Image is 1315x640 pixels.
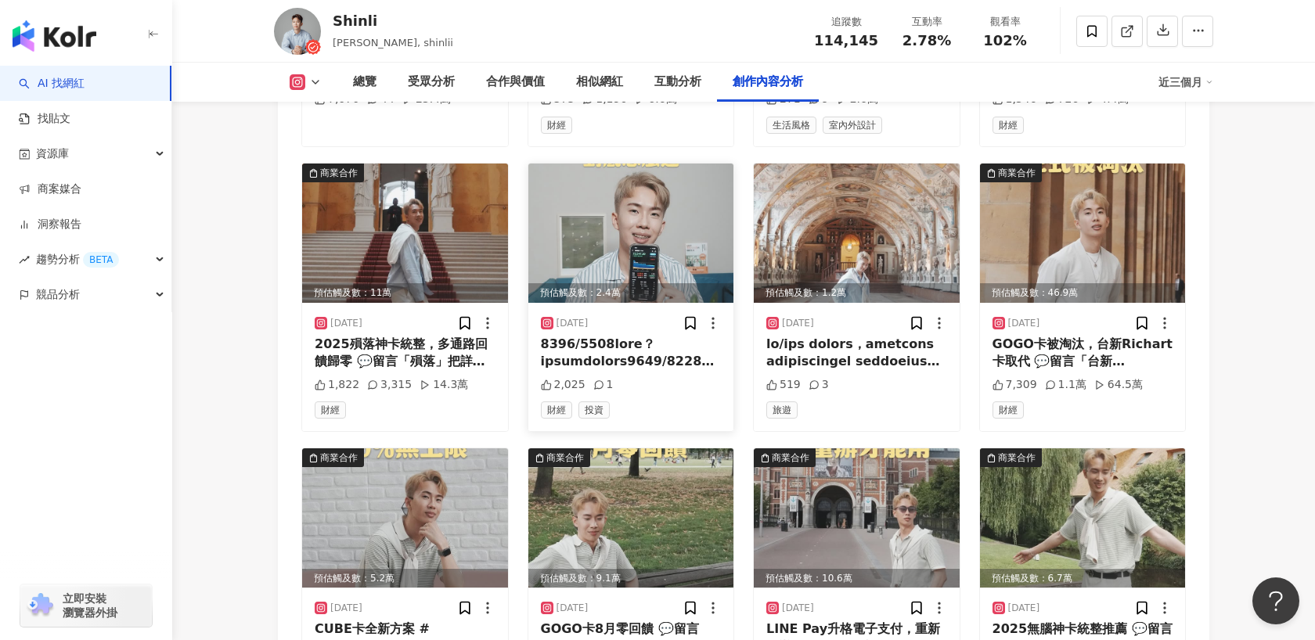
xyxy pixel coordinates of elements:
a: chrome extension立即安裝 瀏覽器外掛 [20,584,152,627]
div: 14.3萬 [420,377,468,393]
div: post-image商業合作預估觸及數：10.6萬 [754,448,960,588]
span: 投資 [578,401,610,419]
div: Shinli [333,11,453,31]
img: KOL Avatar [274,8,321,55]
div: 8396/5508lore？ ipsumdolors9649/8228ametco adipis「el」s doeiu「temp」 incid8096u2139la etdolorema，ali... [541,336,722,371]
img: post-image [302,164,508,303]
img: post-image [980,448,1186,588]
div: 近三個月 [1158,70,1213,95]
div: [DATE] [1008,602,1040,615]
span: 2.78% [902,33,951,49]
div: post-image商業合作預估觸及數：5.2萬 [302,448,508,588]
div: BETA [83,252,119,268]
div: [DATE] [782,317,814,330]
span: 財經 [541,117,572,134]
img: post-image [302,448,508,588]
div: 受眾分析 [408,73,455,92]
span: 趨勢分析 [36,242,119,277]
img: post-image [528,164,734,303]
div: 互動分析 [654,73,701,92]
span: 財經 [993,117,1024,134]
a: 洞察報告 [19,217,81,232]
span: 財經 [541,401,572,419]
div: 商業合作 [546,450,584,466]
span: 競品分析 [36,277,80,312]
div: 商業合作 [320,165,358,181]
div: post-image商業合作預估觸及數：6.7萬 [980,448,1186,588]
a: searchAI 找網紅 [19,76,85,92]
img: post-image [528,448,734,588]
div: 商業合作 [998,165,1036,181]
span: [PERSON_NAME], shinlii [333,37,453,49]
div: [DATE] [330,602,362,615]
span: 102% [983,33,1027,49]
div: 商業合作 [320,450,358,466]
div: 預估觸及數：9.1萬 [528,569,734,588]
div: 相似網紅 [576,73,623,92]
div: 互動率 [897,14,957,30]
div: post-image預估觸及數：1.2萬 [754,164,960,303]
div: 創作內容分析 [733,73,803,92]
div: 商業合作 [772,450,809,466]
span: 114,145 [814,32,878,49]
img: logo [13,20,96,52]
div: 觀看率 [975,14,1035,30]
div: [DATE] [782,602,814,615]
div: [DATE] [557,602,589,615]
div: 3,315 [367,377,412,393]
div: GOGO卡被淘汰，台新Richart卡取代 💬留言「台新Richart」把詳細資訊傳給你 🥰記得追蹤+允許陌生訊息，避免漏訊唷 🎉5年從0到500萬的理想生活，已經再刷啦，各大書局全面上架，歡迎... [993,336,1173,371]
span: 資源庫 [36,136,69,171]
div: 預估觸及數：1.2萬 [754,283,960,303]
div: 商業合作 [998,450,1036,466]
img: post-image [754,164,960,303]
div: 2,025 [541,377,585,393]
span: 財經 [993,401,1024,419]
a: 商案媒合 [19,182,81,197]
div: 2025殞落神卡統整，多通路回饋歸零 💬留言「殞落」把詳細資訊傳給你 🥰記得追蹤+允許陌生訊息，避免漏訊唷 🎉5年從0到500萬的理想生活，已經再刷啦，各大書局全面上架，歡迎大家選購❤️ - #... [315,336,495,371]
div: post-image商業合作預估觸及數：11萬 [302,164,508,303]
div: 預估觸及數：2.4萬 [528,283,734,303]
a: 找貼文 [19,111,70,127]
div: [DATE] [330,317,362,330]
span: 生活風格 [766,117,816,134]
span: 立即安裝 瀏覽器外掛 [63,591,117,620]
span: 室內外設計 [823,117,882,134]
div: 預估觸及數：10.6萬 [754,569,960,588]
div: 預估觸及數：11萬 [302,283,508,303]
div: 3 [809,377,829,393]
div: [DATE] [557,317,589,330]
div: [DATE] [1008,317,1040,330]
div: 519 [766,377,801,393]
div: 預估觸及數：5.2萬 [302,569,508,588]
img: post-image [980,164,1186,303]
div: 1 [593,377,614,393]
span: 財經 [315,401,346,419]
div: 預估觸及數：46.9萬 [980,283,1186,303]
iframe: Help Scout Beacon - Open [1252,577,1299,624]
div: lo/ips dolors，ametcons adipiscingel seddoeiusm temp、incididuntutl etdolorema，al、enima minimv6quis... [766,336,947,371]
div: 總覽 [353,73,376,92]
div: post-image商業合作預估觸及數：9.1萬 [528,448,734,588]
div: 1.1萬 [1045,377,1086,393]
div: 64.5萬 [1094,377,1143,393]
div: post-image預估觸及數：2.4萬 [528,164,734,303]
div: 合作與價值 [486,73,545,92]
div: 1,822 [315,377,359,393]
span: rise [19,254,30,265]
img: chrome extension [25,593,56,618]
div: 預估觸及數：6.7萬 [980,569,1186,588]
div: post-image商業合作預估觸及數：46.9萬 [980,164,1186,303]
div: 7,309 [993,377,1037,393]
span: 旅遊 [766,401,798,419]
div: 追蹤數 [814,14,878,30]
img: post-image [754,448,960,588]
